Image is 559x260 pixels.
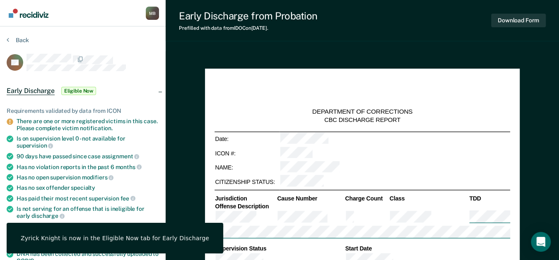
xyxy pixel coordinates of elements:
th: Jurisdiction [214,195,277,202]
button: Back [7,36,29,44]
td: CITIZENSHIP STATUS: [214,175,279,189]
th: Charge Count [345,195,389,202]
th: Class [389,195,469,202]
div: There are one or more registered victims in this case. Please complete victim notification. [17,118,159,132]
div: M B [146,7,159,20]
th: TDD [469,195,510,202]
td: Date: [214,131,279,146]
span: assignment [102,153,139,160]
td: ICON #: [214,146,279,161]
div: Requirements validated by data from ICON [7,107,159,114]
span: specialty [71,184,95,191]
div: Has no open supervision [17,174,159,181]
button: Download Form [491,14,546,27]
div: Open Intercom Messenger [531,232,551,252]
span: Early Discharge [7,87,55,95]
div: Zyrick Knight is now in the Eligible Now tab for Early Discharge [21,234,209,242]
div: Has no violation reports in the past 6 [17,163,159,171]
span: fee [120,195,135,202]
td: NAME: [214,160,279,175]
div: Has no sex offender [17,184,159,191]
span: modifiers [82,174,114,181]
img: Recidiviz [9,9,48,18]
th: Cause Number [277,195,345,202]
div: Is on supervision level 0 - not available for [17,135,159,149]
div: Prefilled with data from IDOC on [DATE] . [179,25,318,31]
div: Early Discharge from Probation [179,10,318,22]
button: Profile dropdown button [146,7,159,20]
span: months [116,164,142,170]
th: Supervision Status [214,245,345,253]
div: DEPARTMENT OF CORRECTIONS [312,108,412,116]
th: Start Date [345,245,510,253]
div: 90 days have passed since case [17,153,159,160]
th: Offense Description [214,203,277,210]
span: Eligible Now [61,87,96,95]
div: Is not serving for an offense that is ineligible for early [17,205,159,219]
span: discharge [31,212,65,219]
span: supervision [17,142,53,149]
div: CBC DISCHARGE REPORT [324,116,400,124]
div: Has paid their most recent supervision [17,195,159,202]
